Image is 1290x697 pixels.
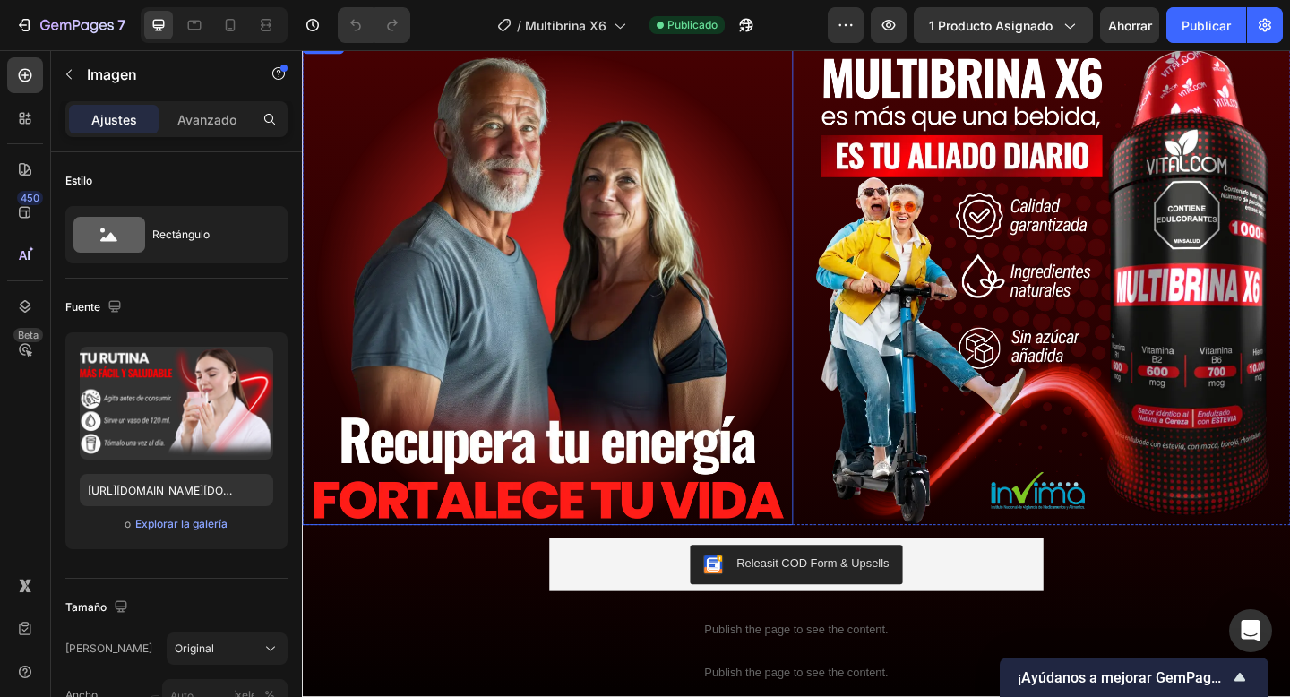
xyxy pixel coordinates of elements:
[65,641,152,655] font: [PERSON_NAME]
[302,50,1290,697] iframe: Área de diseño
[65,600,107,614] font: Tamaño
[1108,18,1152,33] font: Ahorrar
[914,7,1093,43] button: 1 producto asignado
[91,112,137,127] font: Ajustes
[80,347,273,460] img: imagen de vista previa
[1182,18,1231,33] font: Publicar
[134,515,228,533] button: Explorar la galería
[1166,7,1246,43] button: Publicar
[517,18,521,33] font: /
[929,18,1053,33] font: 1 producto asignado
[7,7,133,43] button: 7
[525,18,606,33] font: Multibrina X6
[21,192,39,204] font: 450
[422,538,652,581] button: Releasit COD Form & Upsells
[65,174,92,187] font: Estilo
[125,517,131,530] font: o
[117,16,125,34] font: 7
[1100,7,1159,43] button: Ahorrar
[167,632,288,665] button: Original
[472,549,638,568] div: Releasit COD Form & Upsells
[1229,609,1272,652] div: Abrir Intercom Messenger
[175,641,214,655] font: Original
[1018,667,1251,688] button: Mostrar encuesta - ¡Ayúdanos a mejorar GemPages!
[87,65,137,83] font: Imagen
[80,474,273,506] input: https://ejemplo.com/imagen.jpg
[177,112,236,127] font: Avanzado
[1018,669,1230,686] font: ¡Ayúdanos a mejorar GemPages!
[667,18,718,31] font: Publicado
[152,228,210,241] font: Rectángulo
[338,7,410,43] div: Deshacer/Rehacer
[87,64,239,85] p: Imagen
[65,300,100,314] font: Fuente
[18,329,39,341] font: Beta
[135,517,228,530] font: Explorar la galería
